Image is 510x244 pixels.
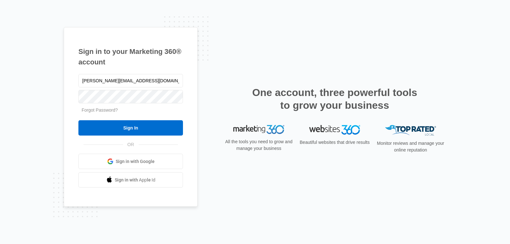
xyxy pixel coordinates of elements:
h2: One account, three powerful tools to grow your business [250,86,419,112]
span: Sign in with Apple Id [115,177,156,183]
span: Sign in with Google [116,158,155,165]
img: Top Rated Local [385,125,436,136]
p: Monitor reviews and manage your online reputation [375,140,446,153]
h1: Sign in to your Marketing 360® account [78,46,183,67]
a: Sign in with Google [78,154,183,169]
input: Sign In [78,120,183,136]
p: Beautiful websites that drive results [299,139,370,146]
a: Sign in with Apple Id [78,172,183,188]
span: OR [123,141,139,148]
a: Forgot Password? [82,107,118,113]
input: Email [78,74,183,87]
img: Marketing 360 [233,125,284,134]
p: All the tools you need to grow and manage your business [223,138,295,152]
img: Websites 360 [309,125,360,134]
